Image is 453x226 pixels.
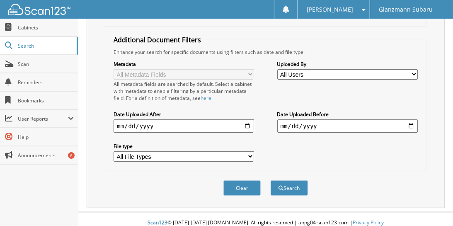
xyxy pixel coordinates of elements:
span: Glanzmann Subaru [379,7,433,12]
a: here [201,95,211,102]
label: Date Uploaded Before [277,111,418,118]
span: Bookmarks [18,97,74,104]
span: [PERSON_NAME] [307,7,353,12]
input: end [277,119,418,133]
div: 6 [68,152,75,159]
span: Search [18,42,73,49]
a: Privacy Policy [353,219,384,226]
span: User Reports [18,115,68,122]
button: Clear [223,180,261,196]
label: Date Uploaded After [114,111,254,118]
iframe: Chat Widget [412,186,453,226]
button: Search [271,180,308,196]
span: Cabinets [18,24,74,31]
span: Help [18,134,74,141]
span: Scan [18,61,74,68]
div: Enhance your search for specific documents using filters such as date and file type. [109,49,422,56]
label: File type [114,143,254,150]
div: All metadata fields are searched by default. Select a cabinet with metadata to enable filtering b... [114,80,254,102]
label: Metadata [114,61,254,68]
label: Uploaded By [277,61,418,68]
legend: Additional Document Filters [109,35,205,44]
input: start [114,119,254,133]
span: Reminders [18,79,74,86]
span: Announcements [18,152,74,159]
span: Scan123 [148,219,167,226]
img: scan123-logo-white.svg [8,4,70,15]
